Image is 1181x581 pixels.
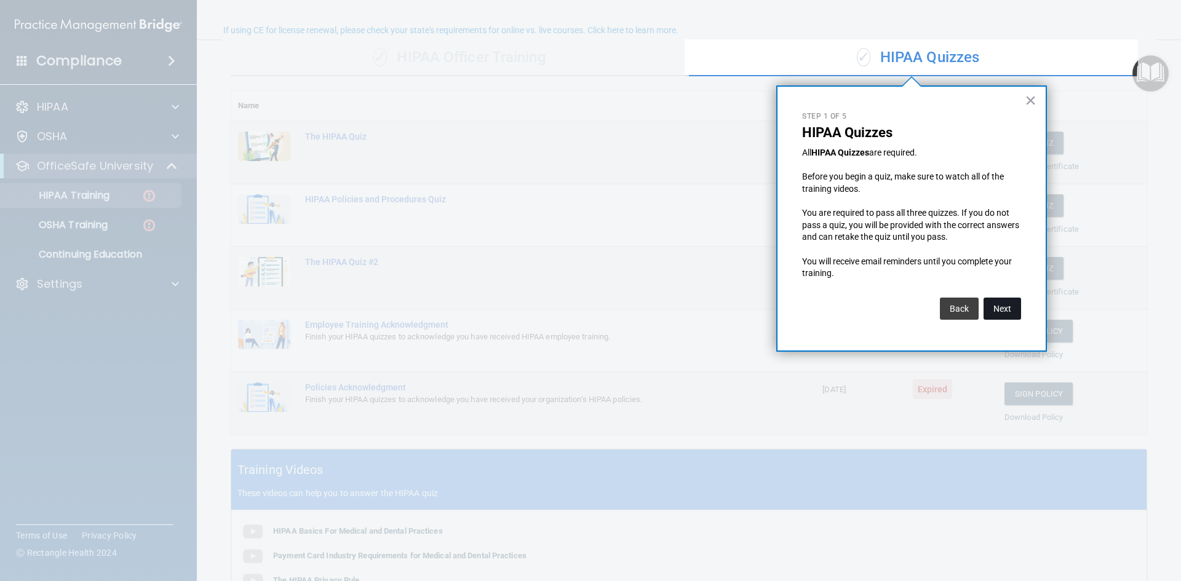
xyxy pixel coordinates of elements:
div: HIPAA Quizzes [689,39,1147,76]
p: You are required to pass all three quizzes. If you do not pass a quiz, you will be provided with ... [802,207,1021,243]
span: are required. [869,148,917,157]
iframe: Drift Widget Chat Controller [968,494,1166,543]
p: HIPAA Quizzes [802,125,1021,141]
span: All [802,148,811,157]
p: Before you begin a quiz, make sure to watch all of the training videos. [802,171,1021,195]
span: ✓ [857,48,870,66]
p: You will receive email reminders until you complete your training. [802,256,1021,280]
strong: HIPAA Quizzes [811,148,869,157]
button: Next [984,298,1021,320]
button: Close [1025,90,1036,110]
button: Open Resource Center [1132,55,1169,92]
p: Step 1 of 5 [802,111,1021,122]
button: Back [940,298,979,320]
